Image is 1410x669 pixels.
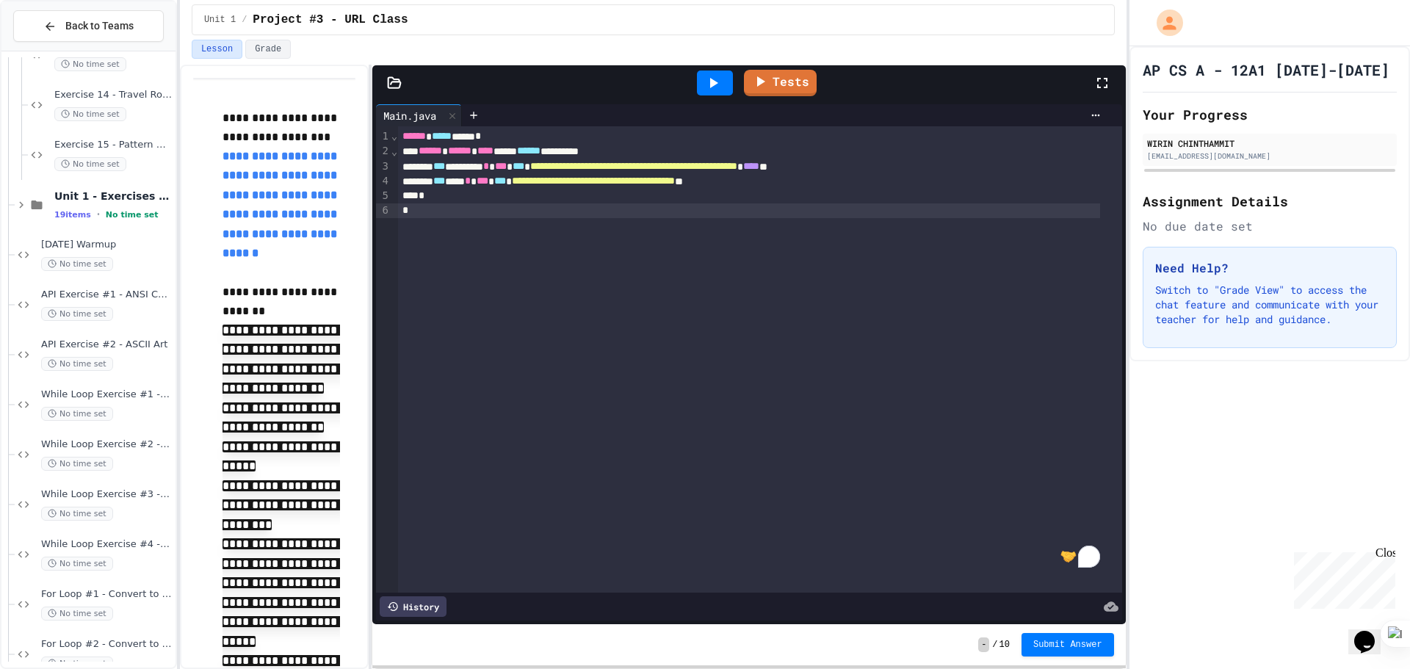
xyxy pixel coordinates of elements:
[1155,259,1384,277] h3: Need Help?
[1155,283,1384,327] p: Switch to "Grade View" to access the chat feature and communicate with your teacher for help and ...
[1033,639,1102,651] span: Submit Answer
[376,203,391,218] div: 6
[97,209,100,220] span: •
[54,57,126,71] span: No time set
[41,638,173,651] span: For Loop #2 - Convert to For Loop (Advanced)
[41,457,113,471] span: No time set
[41,557,113,571] span: No time set
[1143,59,1389,80] h1: AP CS A - 12A1 [DATE]-[DATE]
[13,10,164,42] button: Back to Teams
[204,14,236,26] span: Unit 1
[1348,610,1395,654] iframe: chat widget
[41,538,173,551] span: While Loop Exercise #4 - Digit Counter
[376,174,391,189] div: 4
[106,210,159,220] span: No time set
[376,129,391,144] div: 1
[1147,151,1392,162] div: [EMAIL_ADDRESS][DOMAIN_NAME]
[6,6,101,93] div: Chat with us now!Close
[391,145,398,157] span: Fold line
[1143,191,1397,211] h2: Assignment Details
[376,144,391,159] div: 2
[376,104,462,126] div: Main.java
[41,388,173,401] span: While Loop Exercise #1 - Print all numbers
[192,40,242,59] button: Lesson
[999,639,1010,651] span: 10
[1147,137,1392,150] div: WIRIN CHINTHAMMIT
[380,596,446,617] div: History
[65,18,134,34] span: Back to Teams
[1143,104,1397,125] h2: Your Progress
[41,257,113,271] span: No time set
[978,637,989,652] span: -
[398,126,1121,593] div: To enrich screen reader interactions, please activate Accessibility in Grammarly extension settings
[41,357,113,371] span: No time set
[41,239,173,251] span: [DATE] Warmup
[41,488,173,501] span: While Loop Exercise #3 - Sum Until Zero
[54,89,173,101] span: Exercise 14 - Travel Route Debugger
[41,507,113,521] span: No time set
[376,108,444,123] div: Main.java
[41,607,113,621] span: No time set
[242,14,247,26] span: /
[41,438,173,451] span: While Loop Exercise #2 - Countdown
[54,210,91,220] span: 19 items
[54,189,173,203] span: Unit 1 - Exercises #16-34
[54,157,126,171] span: No time set
[1141,6,1187,40] div: My Account
[376,159,391,174] div: 3
[41,307,113,321] span: No time set
[54,107,126,121] span: No time set
[744,70,817,96] a: Tests
[54,139,173,151] span: Exercise 15 - Pattern Detective
[41,339,173,351] span: API Exercise #2 - ASCII Art
[253,11,408,29] span: Project #3 - URL Class
[1288,546,1395,609] iframe: chat widget
[245,40,291,59] button: Grade
[41,289,173,301] span: API Exercise #1 - ANSI Colors
[41,407,113,421] span: No time set
[992,639,997,651] span: /
[1143,217,1397,235] div: No due date set
[391,130,398,142] span: Fold line
[41,588,173,601] span: For Loop #1 - Convert to For Loop
[1022,633,1114,657] button: Submit Answer
[376,189,391,203] div: 5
